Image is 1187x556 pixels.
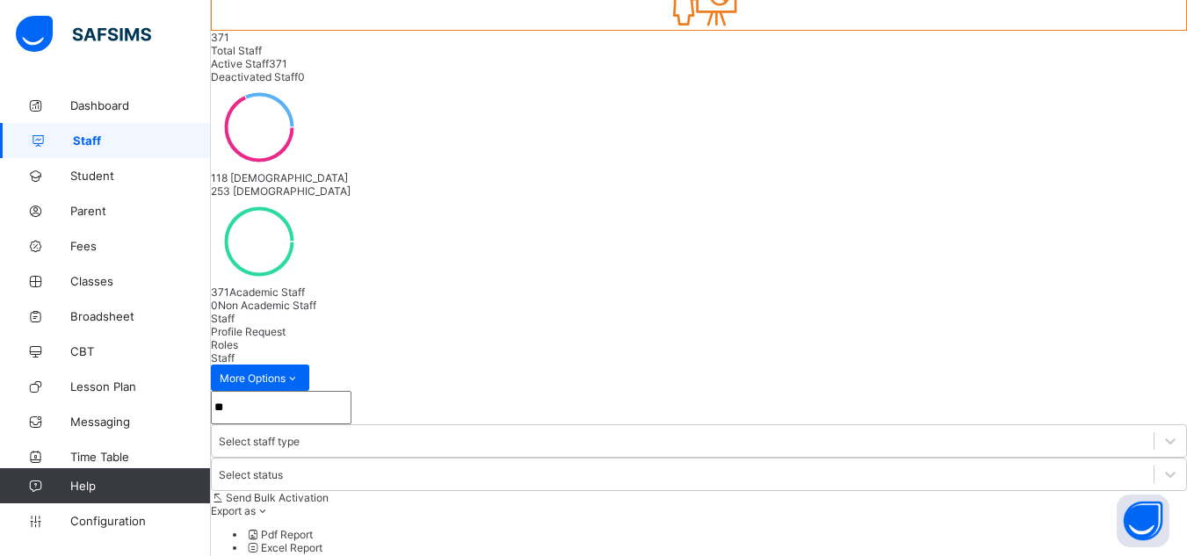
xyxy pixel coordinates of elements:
[70,379,211,394] span: Lesson Plan
[70,309,211,323] span: Broadsheet
[211,285,229,299] span: 371
[219,468,283,481] div: Select status
[219,435,300,448] div: Select staff type
[16,16,151,53] img: safsims
[211,325,286,338] span: Profile Request
[70,344,211,358] span: CBT
[211,504,256,517] span: Export as
[211,44,1187,57] div: Total Staff
[226,491,329,504] span: Send Bulk Activation
[218,299,316,312] span: Non Academic Staff
[246,528,1187,541] li: dropdown-list-item-null-0
[70,98,211,112] span: Dashboard
[70,239,211,253] span: Fees
[1117,495,1169,547] button: Open asap
[70,274,211,288] span: Classes
[229,285,305,299] span: Academic Staff
[211,171,228,184] span: 118
[211,70,298,83] span: Deactivated Staff
[269,57,287,70] span: 371
[230,171,348,184] span: [DEMOGRAPHIC_DATA]
[211,184,230,198] span: 253
[211,338,238,351] span: Roles
[211,57,269,70] span: Active Staff
[298,70,305,83] span: 0
[233,184,351,198] span: [DEMOGRAPHIC_DATA]
[70,169,211,183] span: Student
[211,312,235,325] span: Staff
[246,541,1187,554] li: dropdown-list-item-null-1
[211,31,229,44] span: 371
[70,415,211,429] span: Messaging
[70,479,210,493] span: Help
[70,514,210,528] span: Configuration
[220,372,300,385] span: More Options
[73,134,211,148] span: Staff
[211,351,235,365] span: Staff
[211,299,218,312] span: 0
[70,450,211,464] span: Time Table
[70,204,211,218] span: Parent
